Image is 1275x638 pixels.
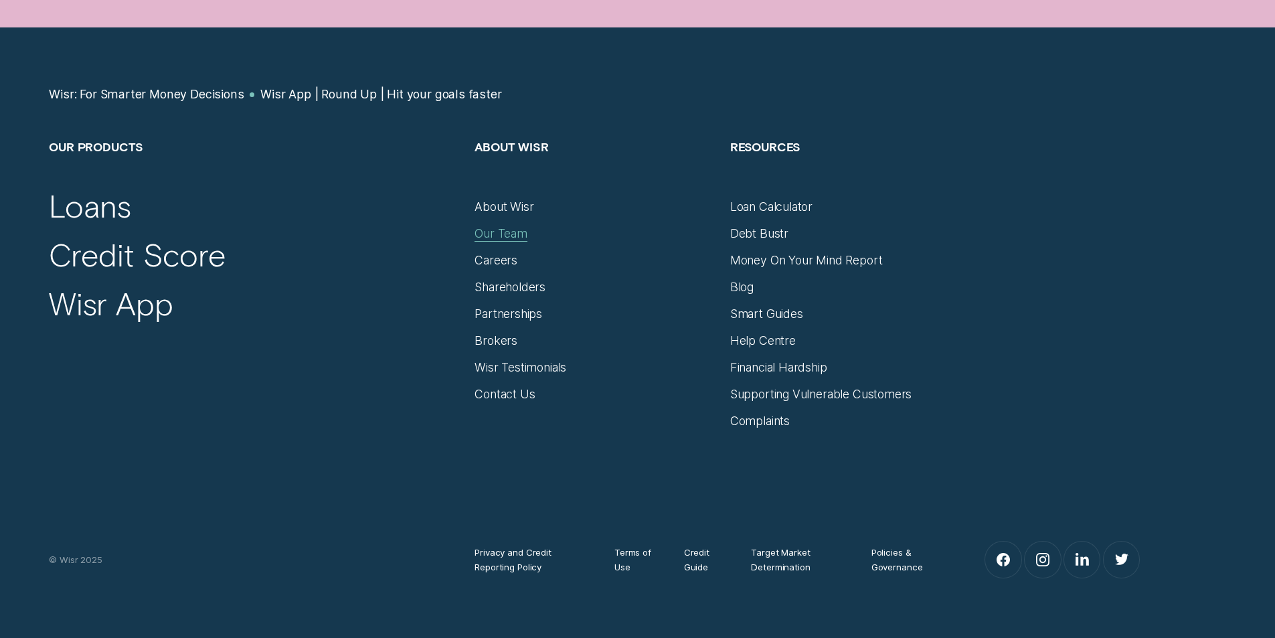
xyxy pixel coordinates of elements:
[475,226,527,241] a: Our Team
[475,253,517,268] a: Careers
[49,187,131,226] a: Loans
[475,307,542,321] a: Partnerships
[475,387,535,402] a: Contact Us
[730,226,788,241] a: Debt Bustr
[614,545,657,574] a: Terms of Use
[684,545,725,574] a: Credit Guide
[49,236,226,274] a: Credit Score
[1104,542,1139,577] a: Twitter
[985,542,1021,577] a: Facebook
[730,307,803,321] a: Smart Guides
[475,139,715,200] h2: About Wisr
[49,87,244,102] a: Wisr: For Smarter Money Decisions
[475,280,545,295] a: Shareholders
[475,360,566,375] a: Wisr Testimonials
[49,139,460,200] h2: Our Products
[475,333,517,348] a: Brokers
[49,285,173,323] a: Wisr App
[260,87,501,102] a: Wisr App | Round Up | Hit your goals faster
[1025,542,1060,577] a: Instagram
[730,253,883,268] a: Money On Your Mind Report
[730,200,813,214] a: Loan Calculator
[730,333,796,348] a: Help Centre
[751,545,844,574] a: Target Market Determination
[475,545,588,574] a: Privacy and Credit Reporting Policy
[41,552,467,567] div: © Wisr 2025
[730,139,970,200] h2: Resources
[1064,542,1100,577] a: LinkedIn
[730,414,790,428] a: Complaints
[730,387,912,402] a: Supporting Vulnerable Customers
[475,200,533,214] a: About Wisr
[871,545,944,574] a: Policies & Governance
[730,360,827,375] a: Financial Hardship
[730,280,754,295] a: Blog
